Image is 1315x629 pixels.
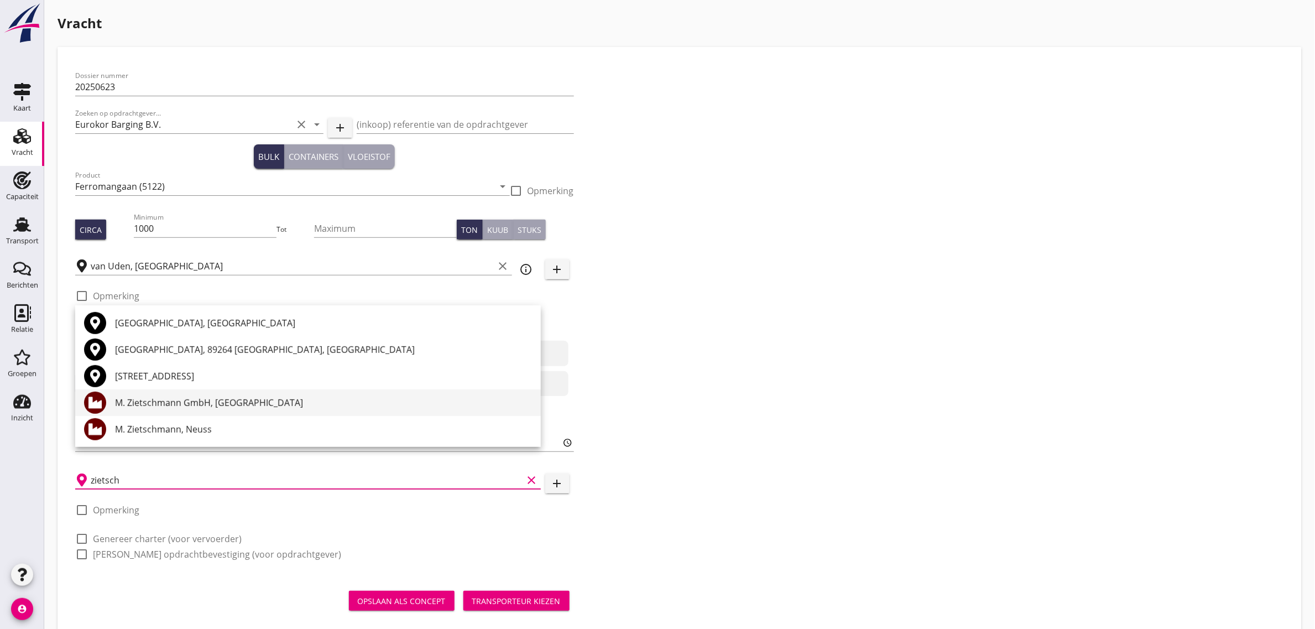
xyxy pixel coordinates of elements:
[12,149,33,156] div: Vracht
[93,505,139,516] label: Opmerking
[115,370,532,383] div: [STREET_ADDRESS]
[497,180,510,193] i: arrow_drop_down
[6,193,39,200] div: Capaciteit
[91,471,523,489] input: Losplaats
[93,290,139,301] label: Opmerking
[487,224,508,236] div: Kuub
[258,150,279,163] div: Bulk
[497,259,510,273] i: clear
[75,178,494,195] input: Product
[520,263,533,276] i: info_outline
[289,150,338,163] div: Containers
[463,591,570,611] button: Transporteur kiezen
[2,3,42,44] img: logo-small.a267ee39.svg
[314,220,457,237] input: Maximum
[528,185,574,196] label: Opmerking
[483,220,513,240] button: Kuub
[8,370,36,377] div: Groepen
[348,150,390,163] div: Vloeistof
[75,78,574,96] input: Dossier nummer
[11,598,33,620] i: account_circle
[295,118,308,131] i: clear
[513,220,546,240] button: Stuks
[358,595,446,607] div: Opslaan als concept
[80,224,102,236] div: Circa
[11,414,33,422] div: Inzicht
[7,282,38,289] div: Berichten
[13,105,31,112] div: Kaart
[93,533,242,544] label: Genereer charter (voor vervoerder)
[276,225,314,235] div: Tot
[525,474,539,487] i: clear
[91,257,494,275] input: Laadplaats
[461,224,478,236] div: Ton
[310,118,323,131] i: arrow_drop_down
[115,396,532,409] div: M. Zietschmann GmbH, [GEOGRAPHIC_DATA]
[343,144,395,169] button: Vloeistof
[457,220,483,240] button: Ton
[115,343,532,356] div: [GEOGRAPHIC_DATA], 89264 [GEOGRAPHIC_DATA], [GEOGRAPHIC_DATA]
[75,116,293,133] input: Zoeken op opdrachtgever...
[357,116,574,133] input: (inkoop) referentie van de opdrachtgever
[115,423,532,436] div: M. Zietschmann, Neuss
[284,144,343,169] button: Containers
[134,220,276,237] input: Minimum
[518,224,541,236] div: Stuks
[115,316,532,330] div: [GEOGRAPHIC_DATA], [GEOGRAPHIC_DATA]
[349,591,455,611] button: Opslaan als concept
[75,220,106,240] button: Circa
[551,263,564,276] i: add
[58,13,1302,33] h1: Vracht
[254,144,284,169] button: Bulk
[93,549,341,560] label: [PERSON_NAME] opdrachtbevestiging (voor opdrachtgever)
[333,121,347,134] i: add
[551,477,564,490] i: add
[11,326,33,333] div: Relatie
[472,595,561,607] div: Transporteur kiezen
[6,237,39,245] div: Transport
